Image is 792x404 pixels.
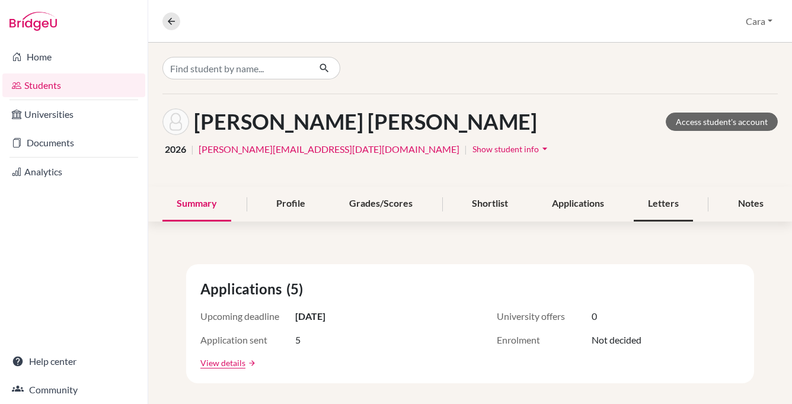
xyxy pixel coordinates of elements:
a: Documents [2,131,145,155]
span: 2026 [165,142,186,156]
button: Show student infoarrow_drop_down [472,140,551,158]
img: Bridge-U [9,12,57,31]
div: Profile [262,187,320,222]
a: Help center [2,350,145,373]
span: Show student info [472,144,539,154]
div: Letters [634,187,693,222]
span: [DATE] [295,309,325,323]
span: Upcoming deadline [200,309,295,323]
div: Applications [538,187,618,222]
h1: [PERSON_NAME] [PERSON_NAME] [194,109,537,134]
div: Summary [162,187,231,222]
a: arrow_forward [245,359,256,367]
span: (5) [286,278,308,300]
span: Enrolment [497,333,592,347]
a: Analytics [2,160,145,184]
i: arrow_drop_down [539,143,551,155]
img: Lucía Arévalo Orellana's avatar [162,108,189,135]
button: Cara [740,10,778,33]
a: Access student's account [666,113,778,131]
span: University offers [497,309,592,323]
span: | [464,142,467,156]
a: View details [200,357,245,369]
a: Home [2,45,145,69]
span: 5 [295,333,301,347]
a: Students [2,73,145,97]
div: Grades/Scores [335,187,427,222]
span: | [191,142,194,156]
span: 0 [592,309,597,323]
div: Notes [724,187,778,222]
span: Not decided [592,333,641,347]
span: Application sent [200,333,295,347]
a: [PERSON_NAME][EMAIL_ADDRESS][DATE][DOMAIN_NAME] [199,142,459,156]
div: Shortlist [458,187,522,222]
a: Community [2,378,145,402]
span: Applications [200,278,286,300]
a: Universities [2,102,145,126]
input: Find student by name... [162,57,309,79]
